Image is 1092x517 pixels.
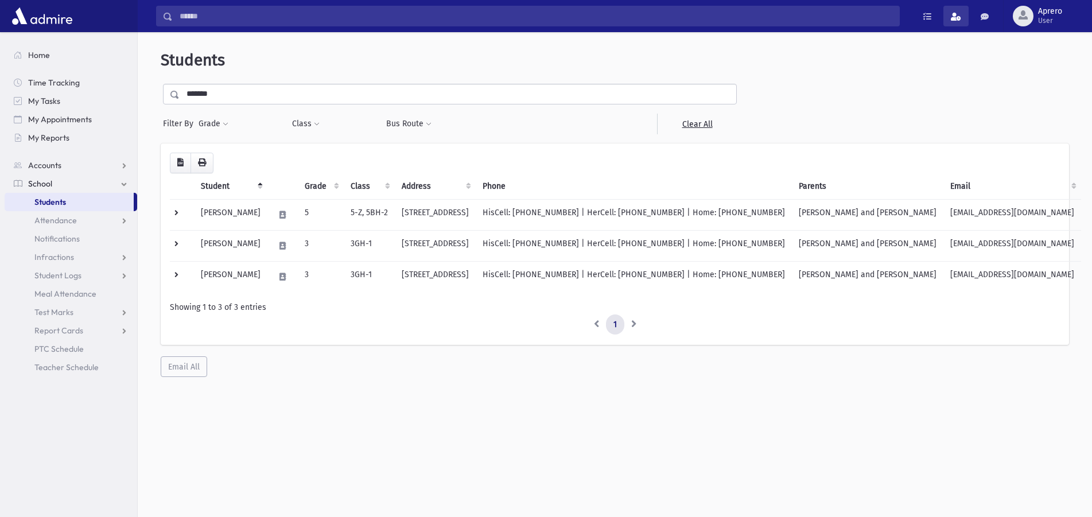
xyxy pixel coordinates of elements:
[792,261,943,292] td: [PERSON_NAME] and [PERSON_NAME]
[163,118,198,130] span: Filter By
[5,285,137,303] a: Meal Attendance
[298,199,344,230] td: 5
[657,114,737,134] a: Clear All
[194,173,267,200] th: Student: activate to sort column descending
[344,173,395,200] th: Class: activate to sort column ascending
[28,160,61,170] span: Accounts
[1038,7,1062,16] span: Aprero
[28,133,69,143] span: My Reports
[943,173,1081,200] th: Email: activate to sort column ascending
[5,303,137,321] a: Test Marks
[34,234,80,244] span: Notifications
[943,230,1081,261] td: [EMAIL_ADDRESS][DOMAIN_NAME]
[28,178,52,189] span: School
[170,153,191,173] button: CSV
[395,261,476,292] td: [STREET_ADDRESS]
[298,173,344,200] th: Grade: activate to sort column ascending
[194,199,267,230] td: [PERSON_NAME]
[792,199,943,230] td: [PERSON_NAME] and [PERSON_NAME]
[476,199,792,230] td: HisCell: [PHONE_NUMBER] | HerCell: [PHONE_NUMBER] | Home: [PHONE_NUMBER]
[34,215,77,226] span: Attendance
[5,266,137,285] a: Student Logs
[5,129,137,147] a: My Reports
[194,230,267,261] td: [PERSON_NAME]
[198,114,229,134] button: Grade
[28,96,60,106] span: My Tasks
[792,173,943,200] th: Parents
[5,110,137,129] a: My Appointments
[28,77,80,88] span: Time Tracking
[792,230,943,261] td: [PERSON_NAME] and [PERSON_NAME]
[476,230,792,261] td: HisCell: [PHONE_NUMBER] | HerCell: [PHONE_NUMBER] | Home: [PHONE_NUMBER]
[28,114,92,125] span: My Appointments
[5,46,137,64] a: Home
[34,325,83,336] span: Report Cards
[5,230,137,248] a: Notifications
[476,261,792,292] td: HisCell: [PHONE_NUMBER] | HerCell: [PHONE_NUMBER] | Home: [PHONE_NUMBER]
[344,199,395,230] td: 5-Z, 5BH-2
[34,307,73,317] span: Test Marks
[395,199,476,230] td: [STREET_ADDRESS]
[34,252,74,262] span: Infractions
[34,289,96,299] span: Meal Attendance
[395,173,476,200] th: Address: activate to sort column ascending
[298,261,344,292] td: 3
[943,261,1081,292] td: [EMAIL_ADDRESS][DOMAIN_NAME]
[28,50,50,60] span: Home
[298,230,344,261] td: 3
[476,173,792,200] th: Phone
[395,230,476,261] td: [STREET_ADDRESS]
[5,358,137,376] a: Teacher Schedule
[344,230,395,261] td: 3GH-1
[5,174,137,193] a: School
[943,199,1081,230] td: [EMAIL_ADDRESS][DOMAIN_NAME]
[5,92,137,110] a: My Tasks
[34,270,81,281] span: Student Logs
[344,261,395,292] td: 3GH-1
[606,314,624,335] a: 1
[5,340,137,358] a: PTC Schedule
[5,321,137,340] a: Report Cards
[5,211,137,230] a: Attendance
[161,50,225,69] span: Students
[5,193,134,211] a: Students
[34,344,84,354] span: PTC Schedule
[191,153,213,173] button: Print
[170,301,1060,313] div: Showing 1 to 3 of 3 entries
[194,261,267,292] td: [PERSON_NAME]
[292,114,320,134] button: Class
[5,156,137,174] a: Accounts
[173,6,899,26] input: Search
[1038,16,1062,25] span: User
[5,73,137,92] a: Time Tracking
[161,356,207,377] button: Email All
[34,197,66,207] span: Students
[34,362,99,372] span: Teacher Schedule
[386,114,432,134] button: Bus Route
[9,5,75,28] img: AdmirePro
[5,248,137,266] a: Infractions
